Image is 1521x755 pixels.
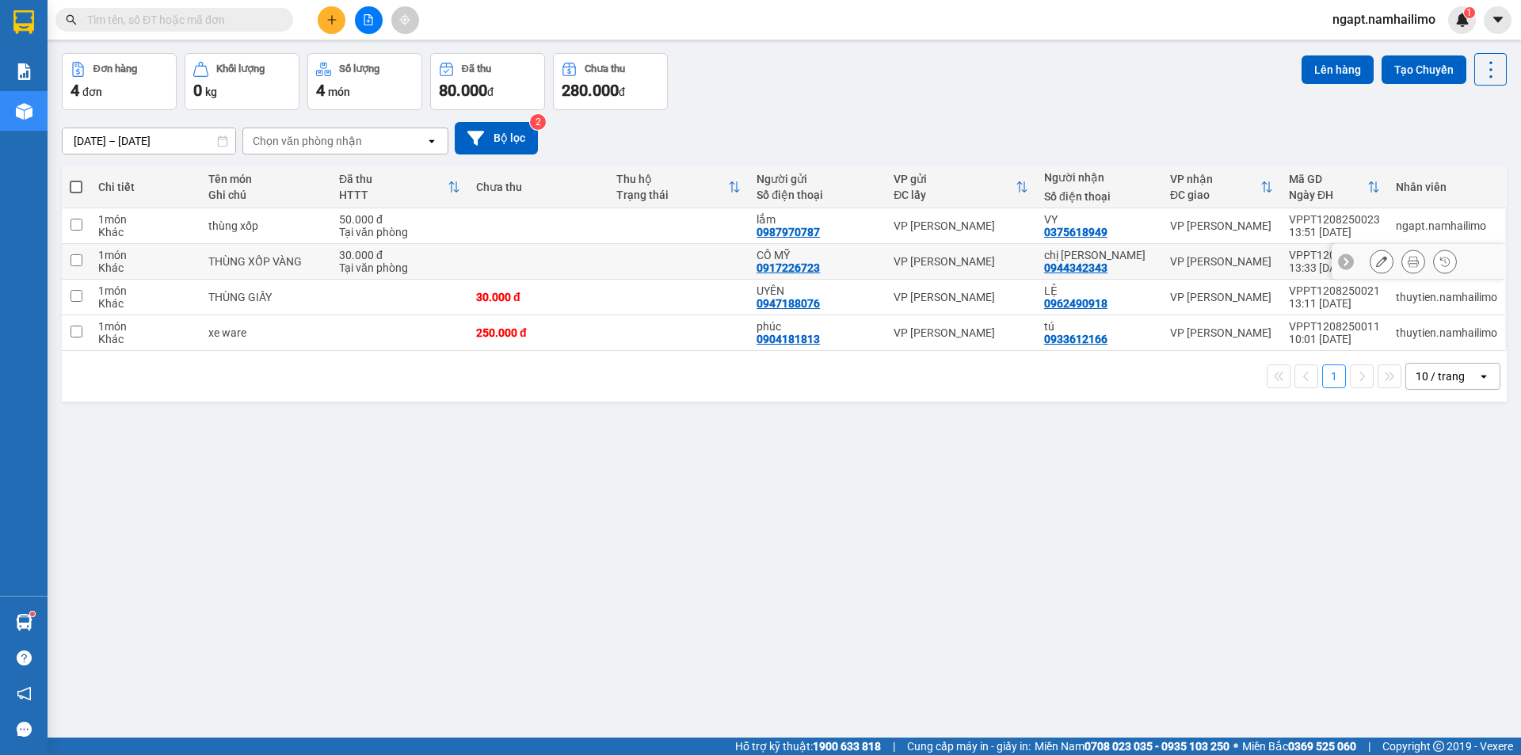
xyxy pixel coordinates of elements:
div: lắm [13,51,140,71]
button: Số lượng4món [307,53,422,110]
div: tú [1044,320,1154,333]
div: UYÊN [757,284,878,297]
button: 1 [1322,364,1346,388]
div: 13:51 [DATE] [1289,226,1380,238]
div: 250.000 đ [476,326,600,339]
div: Số điện thoại [1044,190,1154,203]
span: đ [619,86,625,98]
span: kg [205,86,217,98]
div: VY [151,51,279,71]
span: 80.000 [439,81,487,100]
div: Sửa đơn hàng [1370,250,1393,273]
div: Khác [98,333,193,345]
div: VP [PERSON_NAME] [1170,219,1273,232]
th: Toggle SortBy [1162,166,1281,208]
input: Tìm tên, số ĐT hoặc mã đơn [87,11,274,29]
span: món [328,86,350,98]
div: 30.000 đ [476,291,600,303]
div: 0962490918 [1044,297,1107,310]
div: 0987970787 [757,226,820,238]
div: 0375618949 [1044,226,1107,238]
div: 50.000 [12,102,143,121]
span: Nhận: [151,15,189,32]
div: VP [PERSON_NAME] [151,13,279,51]
button: Lên hàng [1302,55,1374,84]
th: Toggle SortBy [1281,166,1388,208]
button: Bộ lọc [455,122,538,154]
span: 4 [71,81,79,100]
div: 0904181813 [757,333,820,345]
div: Số điện thoại [757,189,878,201]
th: Toggle SortBy [331,166,468,208]
button: Đã thu80.000đ [430,53,545,110]
span: 0 [193,81,202,100]
div: VP [PERSON_NAME] [894,326,1028,339]
div: 0933612166 [1044,333,1107,345]
span: | [893,738,895,755]
div: CÔ MỸ [757,249,878,261]
div: VP nhận [1170,173,1260,185]
div: Khác [98,297,193,310]
div: Số lượng [339,63,379,74]
div: Ghi chú [208,189,323,201]
div: chị thảo [1044,249,1154,261]
div: Thu hộ [616,173,728,185]
div: Chưa thu [476,181,600,193]
img: logo-vxr [13,10,34,34]
span: ⚪️ [1233,743,1238,749]
div: VPPT1208250021 [1289,284,1380,297]
div: 1 món [98,213,193,226]
div: 10:01 [DATE] [1289,333,1380,345]
div: VP [PERSON_NAME] [1170,326,1273,339]
div: Trạng thái [616,189,728,201]
span: 1 [1466,7,1472,18]
div: Người gửi [757,173,878,185]
div: thùng xốp [208,219,323,232]
div: 13:11 [DATE] [1289,297,1380,310]
div: VP [PERSON_NAME] [894,219,1028,232]
div: Tên món [208,173,323,185]
div: 0987970787 [13,71,140,93]
div: ĐC lấy [894,189,1016,201]
div: 0375618949 [151,71,279,93]
button: Chưa thu280.000đ [553,53,668,110]
svg: open [1477,370,1490,383]
div: Nhân viên [1396,181,1497,193]
span: plus [326,14,337,25]
sup: 1 [1464,7,1475,18]
button: plus [318,6,345,34]
div: THÙNG GIẤY [208,291,323,303]
div: VP [PERSON_NAME] [1170,291,1273,303]
div: Tại văn phòng [339,226,460,238]
div: Khác [98,226,193,238]
div: HTTT [339,189,448,201]
div: thuytien.namhailimo [1396,326,1497,339]
div: Đã thu [339,173,448,185]
div: Khác [98,261,193,274]
div: VPPT1208250011 [1289,320,1380,333]
button: file-add [355,6,383,34]
span: CR : [12,104,36,120]
div: Mã GD [1289,173,1367,185]
span: notification [17,686,32,701]
div: 1 món [98,249,193,261]
div: VPPT1208250022 [1289,249,1380,261]
button: Khối lượng0kg [185,53,299,110]
img: warehouse-icon [16,614,32,631]
div: 0944342343 [1044,261,1107,274]
div: Khối lượng [216,63,265,74]
div: Tại văn phòng [339,261,460,274]
span: copyright [1433,741,1444,752]
span: Gửi: [13,15,38,32]
span: message [17,722,32,737]
span: đơn [82,86,102,98]
div: VP [PERSON_NAME] [13,13,140,51]
span: aim [399,14,410,25]
div: VP [PERSON_NAME] [894,291,1028,303]
div: Chi tiết [98,181,193,193]
svg: open [425,135,438,147]
button: caret-down [1484,6,1511,34]
div: 0947188076 [757,297,820,310]
button: Tạo Chuyến [1382,55,1466,84]
div: 1 món [98,320,193,333]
